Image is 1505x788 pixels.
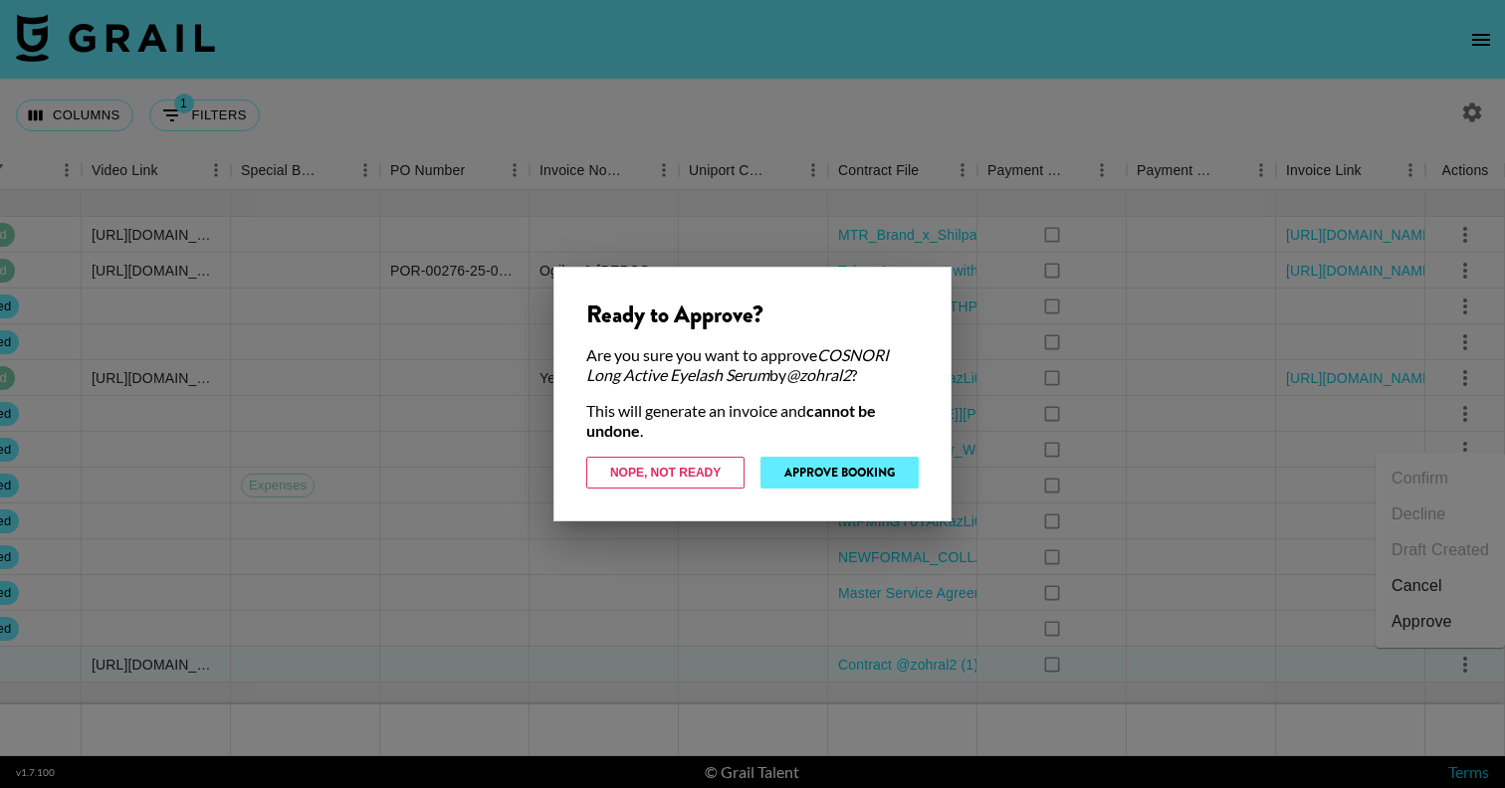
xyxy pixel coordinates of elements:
[586,457,745,489] button: Nope, Not Ready
[586,345,889,384] em: COSNORI Long Active Eyelash Serum
[786,365,851,384] em: @ zohral2
[760,457,919,489] button: Approve Booking
[586,345,919,385] div: Are you sure you want to approve by ?
[586,401,876,440] strong: cannot be undone
[586,299,919,329] div: Ready to Approve?
[586,401,919,441] div: This will generate an invoice and .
